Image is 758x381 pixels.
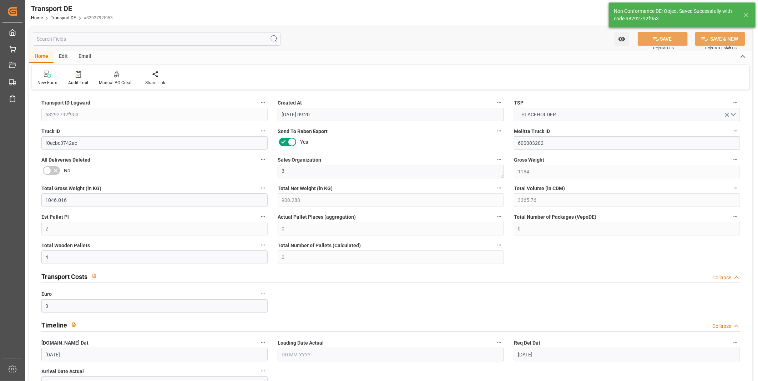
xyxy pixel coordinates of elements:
span: Ctrl/CMD + Shift + S [705,45,737,51]
span: Total Net Weight (in KG) [278,185,333,192]
span: Melitta Truck ID [514,128,550,135]
button: Arrival Date Actual [258,366,268,376]
span: Actual Pallet Places (aggregation) [278,213,356,221]
div: Collapse [712,322,731,330]
button: View description [67,318,81,331]
span: Total Number of Packages (VepoDE) [514,213,596,221]
span: Total Volume (in CDM) [514,185,565,192]
span: Est Pallet Pl [41,213,69,221]
button: Sales Organization [495,155,504,164]
input: DD.MM.YYYY [514,348,740,361]
span: PLACEHOLDER [518,111,560,118]
button: Loading Date Actual [495,338,504,347]
span: All Deliveries Deleted [41,156,90,164]
span: Euro [41,290,52,298]
button: Total Gross Weight (in KG) [258,183,268,193]
button: Send To Raben Export [495,126,504,136]
div: Edit [54,51,73,63]
div: Share Link [145,80,165,86]
span: Total Gross Weight (in KG) [41,185,101,192]
button: Total Wooden Pallets [258,240,268,250]
button: Total Net Weight (in KG) [495,183,504,193]
h2: Transport Costs [41,272,87,281]
a: Home [31,15,43,20]
span: Ctrl/CMD + S [653,45,674,51]
button: Req Del Dat [731,338,740,347]
span: Send To Raben Export [278,128,328,135]
div: Audit Trail [68,80,88,86]
a: Transport DE [51,15,76,20]
button: View description [87,269,101,283]
span: Created At [278,99,302,107]
input: DD.MM.YYYY HH:MM [278,108,504,121]
button: Actual Pallet Places (aggregation) [495,212,504,221]
div: New Form [37,80,57,86]
button: TSP [731,98,740,107]
button: Transport ID Logward [258,98,268,107]
span: Transport ID Logward [41,99,90,107]
h2: Timeline [41,320,67,330]
div: Home [29,51,54,63]
button: Euro [258,289,268,299]
button: [DOMAIN_NAME] Dat [258,338,268,347]
span: Total Wooden Pallets [41,242,90,249]
div: Manual PO Creation [99,80,135,86]
textarea: 3 [278,165,504,178]
input: Search Fields [33,32,281,46]
span: [DOMAIN_NAME] Dat [41,339,89,347]
span: Truck ID [41,128,60,135]
button: open menu [615,32,629,46]
button: Melitta Truck ID [731,126,740,136]
button: open menu [514,108,740,121]
div: Email [73,51,97,63]
button: All Deliveries Deleted [258,155,268,164]
span: No [64,167,70,174]
span: Gross Weight [514,156,544,164]
button: Created At [495,98,504,107]
button: SAVE & NEW [695,32,745,46]
button: Est Pallet Pl [258,212,268,221]
span: Loading Date Actual [278,339,324,347]
input: DD.MM.YYYY [41,348,268,361]
span: Sales Organization [278,156,321,164]
input: DD.MM.YYYY [278,348,504,361]
button: Total Number of Packages (VepoDE) [731,212,740,221]
div: Non Conformance DE: Object Saved Successfully with code a8292792f953 [614,7,737,22]
span: Yes [300,138,308,146]
button: Total Volume (in CDM) [731,183,740,193]
div: Collapse [712,274,731,281]
button: Truck ID [258,126,268,136]
button: Total Number of Pallets (Calculated) [495,240,504,250]
button: Gross Weight [731,155,740,164]
span: Req Del Dat [514,339,540,347]
span: Total Number of Pallets (Calculated) [278,242,361,249]
span: TSP [514,99,524,107]
span: Arrival Date Actual [41,368,84,375]
div: Transport DE [31,3,113,14]
button: SAVE [638,32,688,46]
